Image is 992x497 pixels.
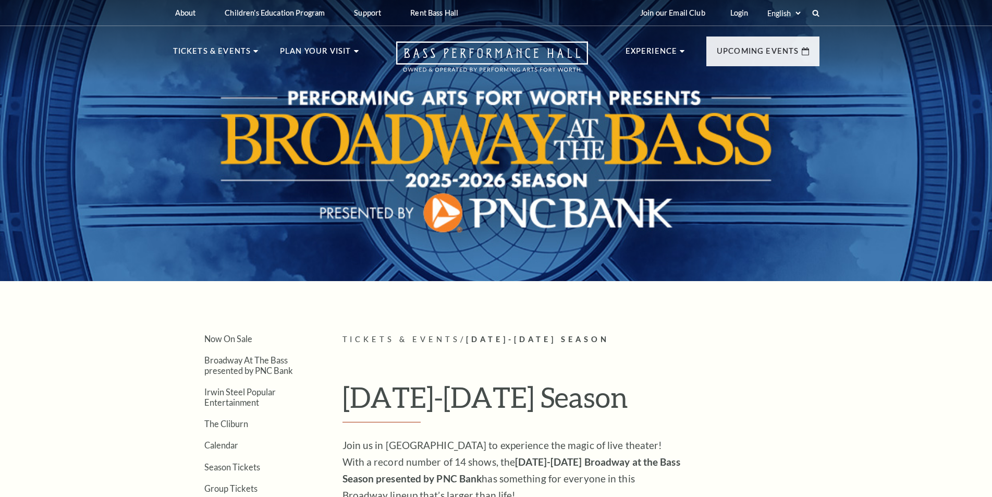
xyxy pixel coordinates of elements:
p: Rent Bass Hall [410,8,458,17]
p: Children's Education Program [225,8,325,17]
p: About [175,8,196,17]
select: Select: [765,8,802,18]
span: Tickets & Events [342,335,461,344]
a: The Cliburn [204,419,248,429]
p: Tickets & Events [173,45,251,64]
a: Now On Sale [204,334,252,344]
a: Irwin Steel Popular Entertainment [204,387,276,407]
span: [DATE]-[DATE] Season [466,335,609,344]
a: Group Tickets [204,483,258,493]
h1: [DATE]-[DATE] Season [342,380,819,423]
p: Upcoming Events [717,45,799,64]
p: Experience [626,45,678,64]
p: Plan Your Visit [280,45,351,64]
a: Broadway At The Bass presented by PNC Bank [204,355,293,375]
p: / [342,333,819,346]
a: Season Tickets [204,462,260,472]
a: Calendar [204,440,238,450]
p: Support [354,8,381,17]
